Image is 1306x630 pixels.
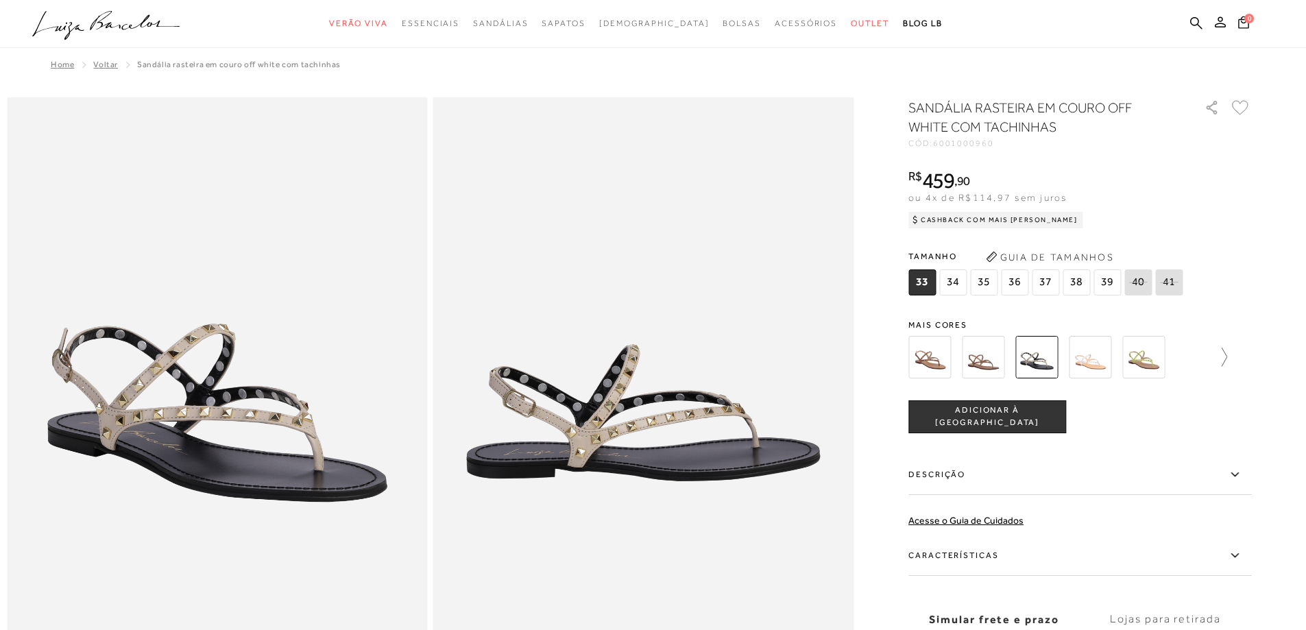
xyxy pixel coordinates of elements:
span: ou 4x de R$114,97 sem juros [908,192,1067,203]
div: Cashback com Mais [PERSON_NAME] [908,212,1083,228]
a: Home [51,60,74,69]
span: 33 [908,269,936,295]
span: Mais cores [908,321,1251,329]
span: 34 [939,269,967,295]
a: noSubCategoriesText [542,11,585,36]
span: 38 [1063,269,1090,295]
img: SANDÁLIA RASTEIRA EM COURO VERDE PERIDOT COM TACHINHAS [1122,336,1165,378]
img: SANDÁLIA RASTEIRA EM COURO OFF WHITE COM TACHINHAS [1015,336,1058,378]
button: ADICIONAR À [GEOGRAPHIC_DATA] [908,400,1066,433]
a: BLOG LB [903,11,943,36]
a: Voltar [93,60,118,69]
span: 0 [1244,14,1254,23]
span: Sapatos [542,19,585,28]
span: 40 [1124,269,1152,295]
a: noSubCategoriesText [723,11,761,36]
label: Descrição [908,455,1251,495]
a: noSubCategoriesText [473,11,528,36]
span: Sandálias [473,19,528,28]
span: 90 [957,173,970,188]
span: Outlet [851,19,889,28]
h1: SANDÁLIA RASTEIRA EM COURO OFF WHITE COM TACHINHAS [908,98,1165,136]
a: noSubCategoriesText [599,11,710,36]
a: noSubCategoriesText [851,11,889,36]
button: Guia de Tamanhos [981,246,1118,268]
img: SANDÁLIA RASTEIRA EM COURO PRATA COM TACHINHAS [1069,336,1111,378]
span: 36 [1001,269,1028,295]
span: 6001000960 [933,138,994,148]
span: BLOG LB [903,19,943,28]
div: CÓD: [908,139,1183,147]
img: SANDÁLIA RASTEIRA EM COURO CARAMELO COM TACHINHAS [908,336,951,378]
span: Essenciais [402,19,459,28]
span: [DEMOGRAPHIC_DATA] [599,19,710,28]
span: 35 [970,269,997,295]
span: Bolsas [723,19,761,28]
span: 459 [922,168,954,193]
span: 39 [1093,269,1121,295]
i: R$ [908,170,922,182]
span: Tamanho [908,246,1186,267]
a: noSubCategoriesText [775,11,837,36]
span: Verão Viva [329,19,388,28]
img: SANDÁLIA RASTEIRA EM COURO CASTANHO COM TACHINHAS [962,336,1004,378]
span: ADICIONAR À [GEOGRAPHIC_DATA] [909,404,1065,428]
button: 0 [1234,15,1253,34]
span: Acessórios [775,19,837,28]
a: noSubCategoriesText [329,11,388,36]
a: Acesse o Guia de Cuidados [908,515,1024,526]
a: noSubCategoriesText [402,11,459,36]
span: SANDÁLIA RASTEIRA EM COURO OFF WHITE COM TACHINHAS [137,60,341,69]
span: 41 [1155,269,1183,295]
span: 37 [1032,269,1059,295]
i: , [954,175,970,187]
label: Características [908,536,1251,576]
